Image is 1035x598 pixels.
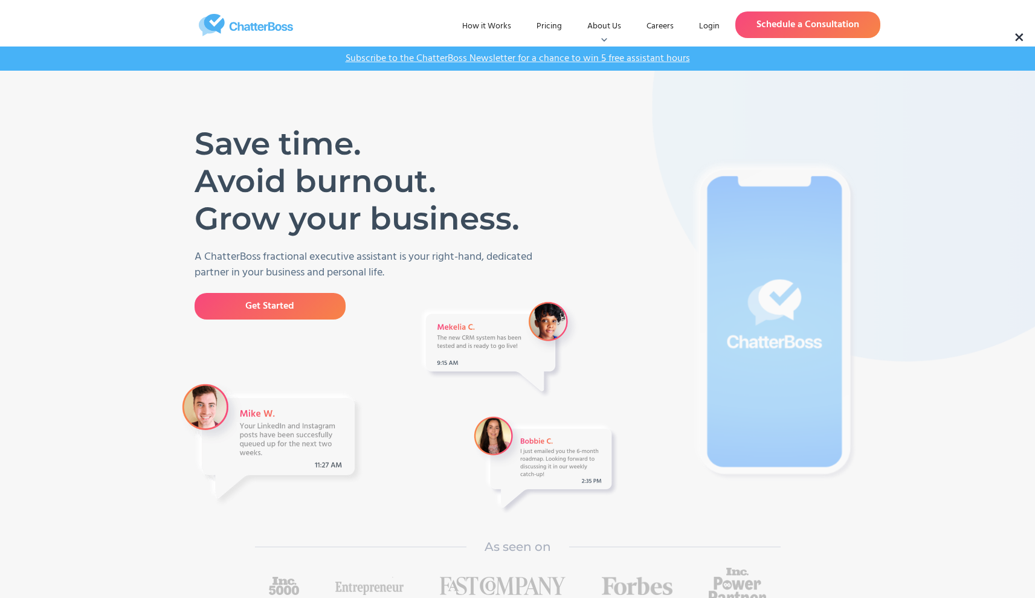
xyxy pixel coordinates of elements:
img: Fast Company logo [440,577,566,595]
a: How it Works [453,16,521,37]
img: A Message from VA Mekelia [416,297,582,400]
a: Get Started [195,293,346,320]
p: A ChatterBoss fractional executive assistant is your right-hand, dedicated partner in your busine... [195,249,548,281]
a: home [155,14,337,36]
div: About Us [578,16,631,37]
img: Inc 5000 logo [269,577,299,595]
a: Pricing [527,16,572,37]
div: About Us [587,21,621,33]
img: A message from VA Mike [179,381,364,507]
img: Entrepreneur Logo [335,577,404,595]
h1: Save time. Avoid burnout. Grow your business. [195,125,530,237]
img: Forbes logo [602,577,672,595]
a: Subscribe to the ChatterBoss Newsletter for a chance to win 5 free assistant hours [340,53,696,65]
h1: As seen on [485,538,551,556]
img: A Message from a VA Bobbie [469,412,621,516]
a: Schedule a Consultation [735,11,880,38]
a: Careers [637,16,683,37]
a: Login [689,16,729,37]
